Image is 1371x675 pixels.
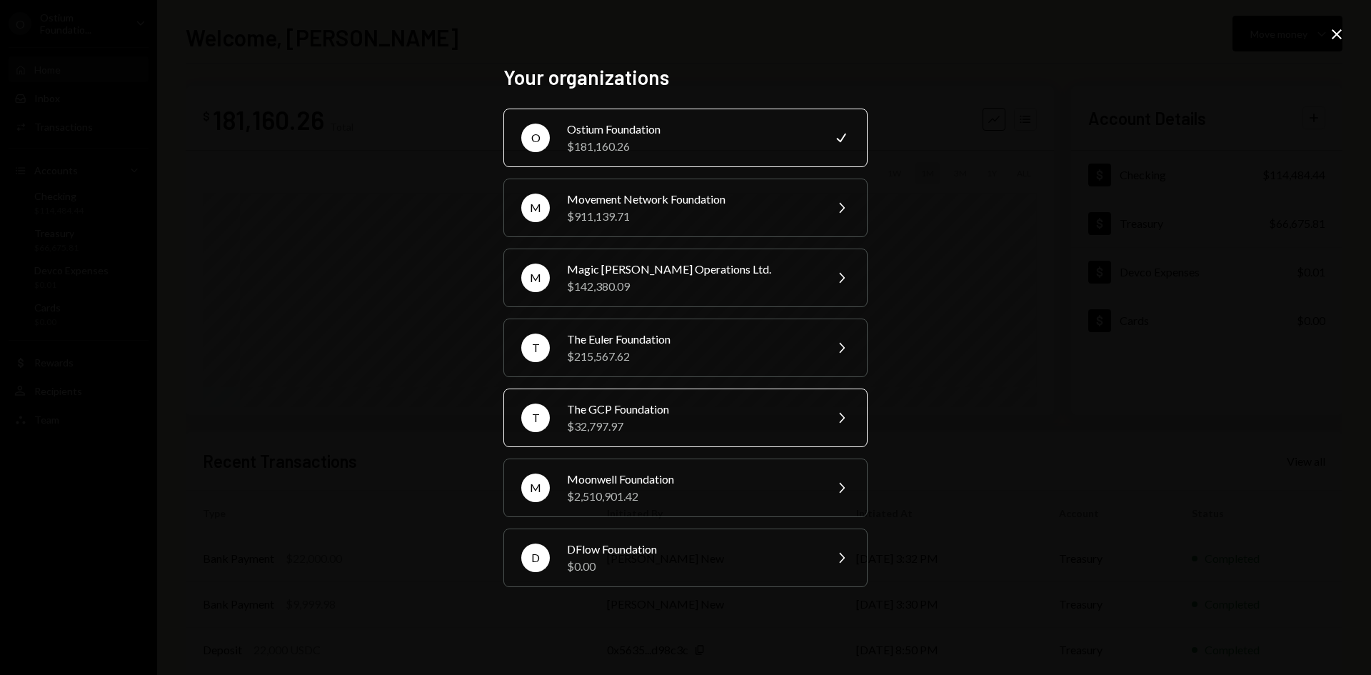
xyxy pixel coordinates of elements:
div: $911,139.71 [567,208,815,225]
div: The GCP Foundation [567,401,815,418]
div: Ostium Foundation [567,121,815,138]
div: Magic [PERSON_NAME] Operations Ltd. [567,261,815,278]
div: $215,567.62 [567,348,815,365]
button: MMovement Network Foundation$911,139.71 [503,179,868,237]
button: TThe Euler Foundation$215,567.62 [503,319,868,377]
div: $2,510,901.42 [567,488,815,505]
button: DDFlow Foundation$0.00 [503,529,868,587]
div: $0.00 [567,558,815,575]
button: OOstium Foundation$181,160.26 [503,109,868,167]
div: Moonwell Foundation [567,471,815,488]
button: TThe GCP Foundation$32,797.97 [503,389,868,447]
div: D [521,544,550,572]
div: Movement Network Foundation [567,191,815,208]
div: O [521,124,550,152]
div: $181,160.26 [567,138,815,155]
div: M [521,474,550,502]
div: $142,380.09 [567,278,815,295]
div: DFlow Foundation [567,541,815,558]
div: T [521,404,550,432]
div: M [521,194,550,222]
button: MMoonwell Foundation$2,510,901.42 [503,459,868,517]
div: The Euler Foundation [567,331,815,348]
div: T [521,334,550,362]
div: $32,797.97 [567,418,815,435]
button: MMagic [PERSON_NAME] Operations Ltd.$142,380.09 [503,249,868,307]
div: M [521,264,550,292]
h2: Your organizations [503,64,868,91]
